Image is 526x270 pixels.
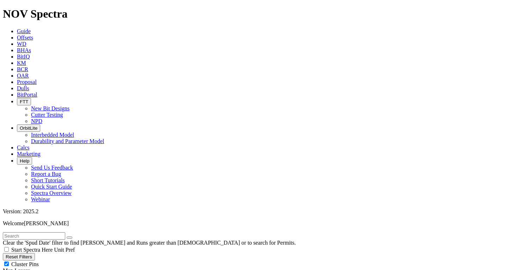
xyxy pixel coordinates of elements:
[17,66,28,72] a: BCR
[31,118,42,124] a: NPD
[11,247,53,253] span: Start Spectra Here
[17,47,31,53] a: BHAs
[31,190,72,196] a: Spectra Overview
[17,79,37,85] a: Proposal
[11,261,39,267] span: Cluster Pins
[17,54,30,60] a: BitIQ
[3,220,523,227] p: Welcome
[17,28,31,34] a: Guide
[31,177,65,183] a: Short Tutorials
[31,138,104,144] a: Durability and Parameter Model
[31,196,50,202] a: Webinar
[20,99,28,104] span: FTT
[31,171,61,177] a: Report a Bug
[17,98,31,105] button: FTT
[17,157,32,165] button: Help
[17,151,41,157] a: Marketing
[3,253,35,260] button: Reset Filters
[17,60,26,66] a: KM
[17,124,40,132] button: OrbitLite
[31,112,63,118] a: Cutter Testing
[20,125,37,131] span: OrbitLite
[3,7,523,20] h1: NOV Spectra
[31,184,72,190] a: Quick Start Guide
[20,158,29,164] span: Help
[54,247,75,253] span: Unit Pref
[3,208,523,215] div: Version: 2025.2
[17,35,33,41] a: Offsets
[17,145,30,151] a: Calcs
[24,220,69,226] span: [PERSON_NAME]
[31,105,69,111] a: New Bit Designs
[17,92,37,98] a: BitPortal
[3,240,296,246] span: Clear the 'Spud Date' filter to find [PERSON_NAME] and Runs greater than [DEMOGRAPHIC_DATA] or to...
[3,232,65,240] input: Search
[31,132,74,138] a: Interbedded Model
[31,165,73,171] a: Send Us Feedback
[17,41,26,47] a: WD
[4,247,9,252] input: Start Spectra Here
[17,85,29,91] a: Dulls
[17,73,29,79] a: OAR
